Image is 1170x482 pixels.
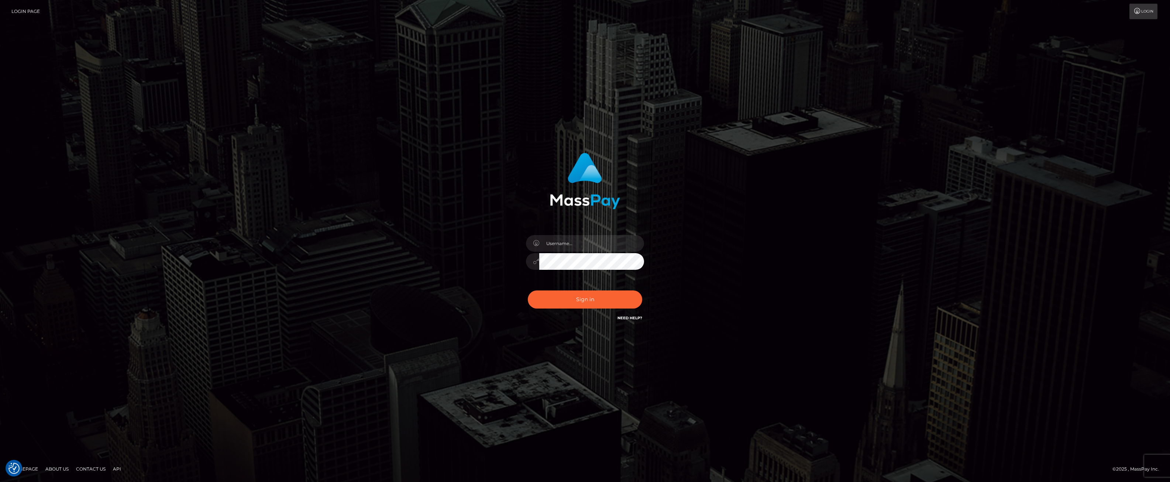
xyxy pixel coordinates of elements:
[73,463,109,475] a: Contact Us
[550,153,620,209] img: MassPay Login
[8,463,20,474] button: Consent Preferences
[42,463,72,475] a: About Us
[11,4,40,19] a: Login Page
[528,290,642,309] button: Sign in
[617,316,642,320] a: Need Help?
[1112,465,1164,473] div: © 2025 , MassPay Inc.
[539,235,644,252] input: Username...
[8,463,41,475] a: Homepage
[8,463,20,474] img: Revisit consent button
[1129,4,1157,19] a: Login
[110,463,124,475] a: API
